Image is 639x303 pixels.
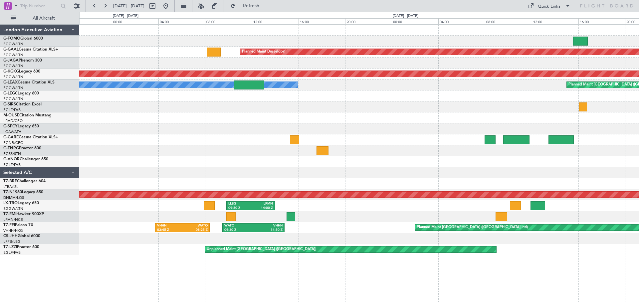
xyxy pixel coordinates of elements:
[3,135,58,139] a: G-GARECessna Citation XLS+
[228,202,251,206] div: LLBG
[3,113,52,117] a: M-OUSECitation Mustang
[392,18,438,24] div: 00:00
[3,223,15,227] span: T7-FFI
[3,212,16,216] span: T7-EMI
[3,96,23,101] a: EGGW/LTN
[3,91,18,95] span: G-LEGC
[112,18,158,24] div: 00:00
[3,151,21,156] a: EGSS/STN
[3,223,33,227] a: T7-FFIFalcon 7X
[525,1,574,11] button: Quick Links
[3,37,43,41] a: G-FOMOGlobal 6000
[438,18,485,24] div: 04:00
[3,162,21,167] a: EGLF/FAB
[538,3,560,10] div: Quick Links
[3,70,40,74] a: G-KGKGLegacy 600
[3,239,21,244] a: LFPB/LBG
[3,85,23,90] a: EGGW/LTN
[7,13,72,24] button: All Aircraft
[207,244,316,254] div: Unplanned Maint [GEOGRAPHIC_DATA] ([GEOGRAPHIC_DATA])
[3,64,23,69] a: EGGW/LTN
[3,250,21,255] a: EGLF/FAB
[3,59,42,63] a: G-JAGAPhenom 300
[3,102,42,106] a: G-SIRSCitation Excel
[3,48,19,52] span: G-GAAL
[3,195,24,200] a: DNMM/LOS
[254,228,283,232] div: 14:50 Z
[3,245,39,249] a: T7-LZZIPraetor 600
[3,118,23,123] a: LFMD/CEQ
[3,140,23,145] a: EGNR/CEG
[113,3,144,9] span: [DATE] - [DATE]
[3,234,18,238] span: CS-JHH
[345,18,392,24] div: 20:00
[485,18,532,24] div: 08:00
[3,91,39,95] a: G-LEGCLegacy 600
[3,157,20,161] span: G-VNOR
[3,217,23,222] a: LFMN/NCE
[3,135,19,139] span: G-GARE
[227,1,267,11] button: Refresh
[224,224,254,228] div: WATO
[228,206,251,211] div: 09:50 Z
[182,224,208,228] div: WATO
[3,113,19,117] span: M-OUSE
[205,18,252,24] div: 08:00
[252,18,299,24] div: 12:00
[3,70,19,74] span: G-KGKG
[3,48,58,52] a: G-GAALCessna Citation XLS+
[3,206,23,211] a: EGGW/LTN
[3,102,16,106] span: G-SIRS
[417,223,528,232] div: Planned Maint [GEOGRAPHIC_DATA] ([GEOGRAPHIC_DATA] Intl)
[3,53,23,58] a: EGGW/LTN
[3,146,41,150] a: G-ENRGPraetor 600
[224,228,254,232] div: 09:30 Z
[20,1,59,11] input: Trip Number
[242,47,286,57] div: Planned Maint Dusseldorf
[3,157,48,161] a: G-VNORChallenger 650
[3,184,18,189] a: LTBA/ISL
[3,245,17,249] span: T7-LZZI
[254,224,283,228] div: VHHH
[299,18,345,24] div: 16:00
[157,228,182,232] div: 03:45 Z
[3,129,21,134] a: LGAV/ATH
[3,80,18,84] span: G-LEAX
[3,124,39,128] a: G-SPCYLegacy 650
[182,228,208,232] div: 08:25 Z
[3,42,23,47] a: EGGW/LTN
[3,234,40,238] a: CS-JHHGlobal 6000
[3,201,18,205] span: LX-TRO
[3,37,20,41] span: G-FOMO
[3,75,23,79] a: EGGW/LTN
[113,13,138,19] div: [DATE] - [DATE]
[158,18,205,24] div: 04:00
[3,179,46,183] a: T7-BREChallenger 604
[532,18,578,24] div: 12:00
[3,201,39,205] a: LX-TROLegacy 650
[3,190,43,194] a: T7-N1960Legacy 650
[3,212,44,216] a: T7-EMIHawker 900XP
[578,18,625,24] div: 16:00
[251,202,273,206] div: LFMN
[65,18,112,24] div: 20:00
[17,16,70,21] span: All Aircraft
[3,179,17,183] span: T7-BRE
[3,190,22,194] span: T7-N1960
[3,59,19,63] span: G-JAGA
[3,124,18,128] span: G-SPCY
[3,80,55,84] a: G-LEAXCessna Citation XLS
[3,107,21,112] a: EGLF/FAB
[237,4,265,8] span: Refresh
[157,224,182,228] div: VHHH
[251,206,273,211] div: 14:00 Z
[393,13,418,19] div: [DATE] - [DATE]
[3,146,19,150] span: G-ENRG
[3,228,23,233] a: VHHH/HKG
